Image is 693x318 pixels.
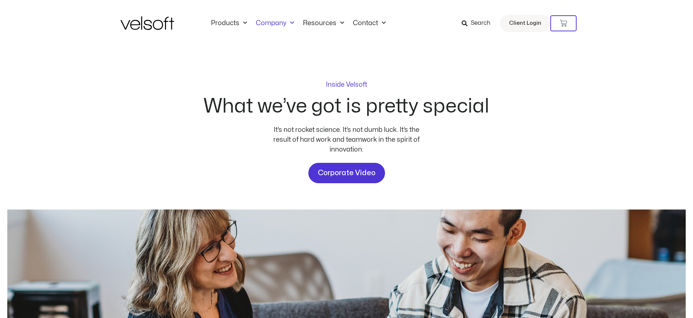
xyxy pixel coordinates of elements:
a: CompanyMenu Toggle [251,19,299,27]
a: Corporate Video [308,163,385,183]
h2: What we’ve got is pretty special [204,97,489,116]
span: Search [471,19,490,28]
a: Client Login [500,15,550,32]
img: Velsoft Training Materials [120,16,174,30]
div: It’s not rocket science. It’s not dumb luck. It’s the result of hard work and teamwork in the spi... [270,125,423,154]
nav: Menu [207,19,390,27]
p: Inside Velsoft [326,82,367,88]
a: Search [462,17,496,30]
a: ResourcesMenu Toggle [299,19,349,27]
span: Corporate Video [318,167,376,179]
a: ContactMenu Toggle [349,19,390,27]
a: ProductsMenu Toggle [207,19,251,27]
span: Client Login [509,19,541,28]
